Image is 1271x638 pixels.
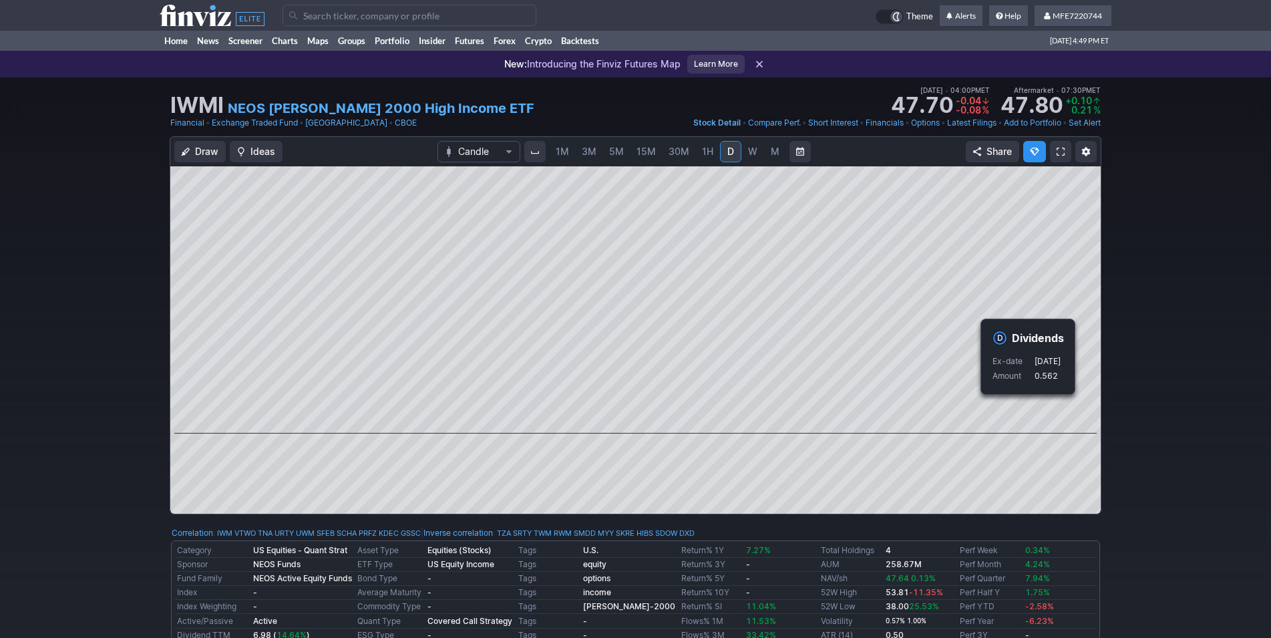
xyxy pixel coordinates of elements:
[808,116,858,130] a: Short Interest
[355,544,425,558] td: Asset Type
[764,141,785,162] a: M
[746,587,750,597] b: -
[679,572,743,586] td: Return% 5Y
[583,559,606,569] a: equity
[174,141,226,162] button: Draw
[957,586,1022,600] td: Perf Half Y
[748,146,757,157] span: W
[1025,587,1050,597] span: 1.75%
[966,141,1019,162] button: Share
[458,145,500,158] span: Candle
[886,559,922,569] b: 258.67M
[414,31,450,51] a: Insider
[866,116,904,130] a: Financials
[170,116,204,130] a: Financial
[616,526,634,540] a: SKRE
[253,587,257,597] b: -
[174,572,250,586] td: Fund Family
[818,600,883,614] td: 52W Low
[818,614,883,629] td: Volatility
[170,95,224,116] h1: IWMI
[679,558,743,572] td: Return% 3Y
[720,141,741,162] a: D
[992,369,1033,383] p: Amount
[450,31,489,51] a: Futures
[234,526,256,540] a: VTWO
[1050,31,1109,51] span: [DATE] 4:49 PM ET
[504,58,527,69] span: New:
[1014,84,1101,96] span: Aftermarket 07:30PM ET
[818,572,883,586] td: NAV/sh
[679,614,743,629] td: Flows% 1M
[945,86,948,94] span: •
[437,141,520,162] button: Chart Type
[583,545,598,555] b: U.S.
[305,116,387,130] a: [GEOGRAPHIC_DATA]
[818,544,883,558] td: Total Holdings
[693,116,741,130] a: Stock Detail
[355,558,425,572] td: ETF Type
[534,526,552,540] a: TWM
[253,616,277,626] b: Active
[172,528,213,538] a: Correlation
[283,5,536,26] input: Search
[1065,95,1092,106] span: +0.10
[389,116,393,130] span: •
[1025,559,1050,569] span: 4.24%
[160,31,192,51] a: Home
[1035,355,1061,368] p: [DATE]
[679,544,743,558] td: Return% 1Y
[206,116,210,130] span: •
[217,526,232,540] a: IWM
[317,526,335,540] a: SFEB
[742,116,747,130] span: •
[980,319,1075,395] div: Event
[727,146,734,157] span: D
[427,545,492,555] b: Equities (Stocks)
[299,116,304,130] span: •
[583,587,611,597] b: income
[516,586,580,600] td: Tags
[940,5,982,27] a: Alerts
[1063,116,1067,130] span: •
[516,614,580,629] td: Tags
[427,601,431,611] b: -
[989,5,1028,27] a: Help
[748,118,801,128] span: Compare Perf.
[1004,116,1061,130] a: Add to Portfolio
[679,600,743,614] td: Return% SI
[427,573,431,583] b: -
[550,141,575,162] a: 1M
[172,526,421,540] div: :
[637,526,653,540] a: HIBS
[742,141,763,162] a: W
[992,355,1033,368] p: Ex-date
[355,614,425,629] td: Quant Type
[956,95,981,106] span: -0.04
[998,116,1003,130] span: •
[303,31,333,51] a: Maps
[370,31,414,51] a: Portfolio
[876,9,933,24] a: Theme
[655,526,677,540] a: SDOW
[355,600,425,614] td: Commodity Type
[687,55,745,73] a: Learn More
[663,141,695,162] a: 30M
[1069,116,1101,130] a: Set Alert
[253,559,301,569] b: NEOS Funds
[174,544,250,558] td: Category
[174,586,250,600] td: Index
[504,57,681,71] p: Introducing the Finviz Futures Map
[212,116,298,130] a: Exchange Traded Fund
[583,573,610,583] b: options
[489,31,520,51] a: Forex
[1053,11,1102,21] span: MFE7220744
[1035,369,1061,383] p: 0.562
[1075,141,1097,162] button: Chart Settings
[818,586,883,600] td: 52W High
[679,586,743,600] td: Return% 10Y
[192,31,224,51] a: News
[911,116,940,130] a: Options
[583,616,587,626] b: -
